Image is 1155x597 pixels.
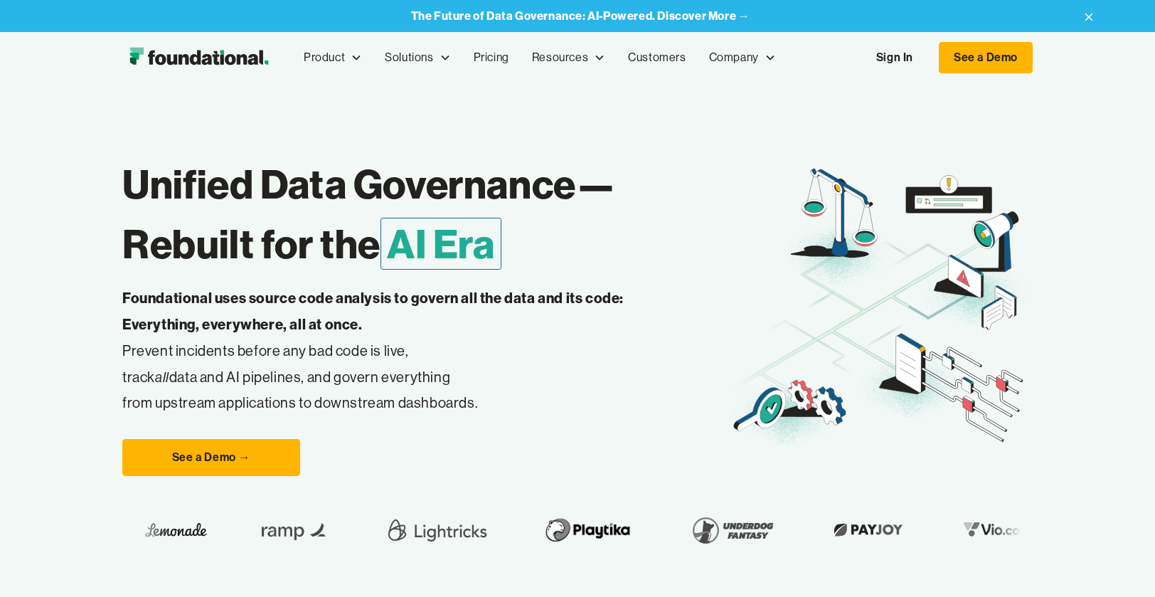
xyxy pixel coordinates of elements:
[671,510,767,550] img: Underdog Fantasy
[385,48,433,67] div: Solutions
[122,439,300,476] a: See a Demo →
[462,34,521,81] a: Pricing
[132,519,193,541] img: Lemonade
[122,43,275,72] a: home
[709,48,759,67] div: Company
[939,42,1033,73] a: See a Demo
[292,34,373,81] div: Product
[122,289,624,333] strong: Foundational uses source code analysis to govern all the data and its code: Everything, everywher...
[411,9,750,23] a: The Future of Data Governance: AI-Powered. Discover More →
[239,510,324,550] img: Ramp
[532,48,588,67] div: Resources
[122,154,729,274] h1: Unified Data Governance— Rebuilt for the
[122,285,669,416] p: Prevent incidents before any bad code is live, track data and AI pipelines, and govern everything...
[523,510,625,550] img: Playtika
[304,48,345,67] div: Product
[813,519,897,541] img: Payjoy
[380,218,501,270] span: AI Era
[122,43,275,72] img: Foundational Logo
[862,43,927,73] a: Sign In
[370,510,478,550] img: Lightricks
[155,368,169,386] em: all
[698,34,787,81] div: Company
[899,432,1155,597] iframe: Chat Widget
[521,34,617,81] div: Resources
[373,34,462,81] div: Solutions
[617,34,697,81] a: Customers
